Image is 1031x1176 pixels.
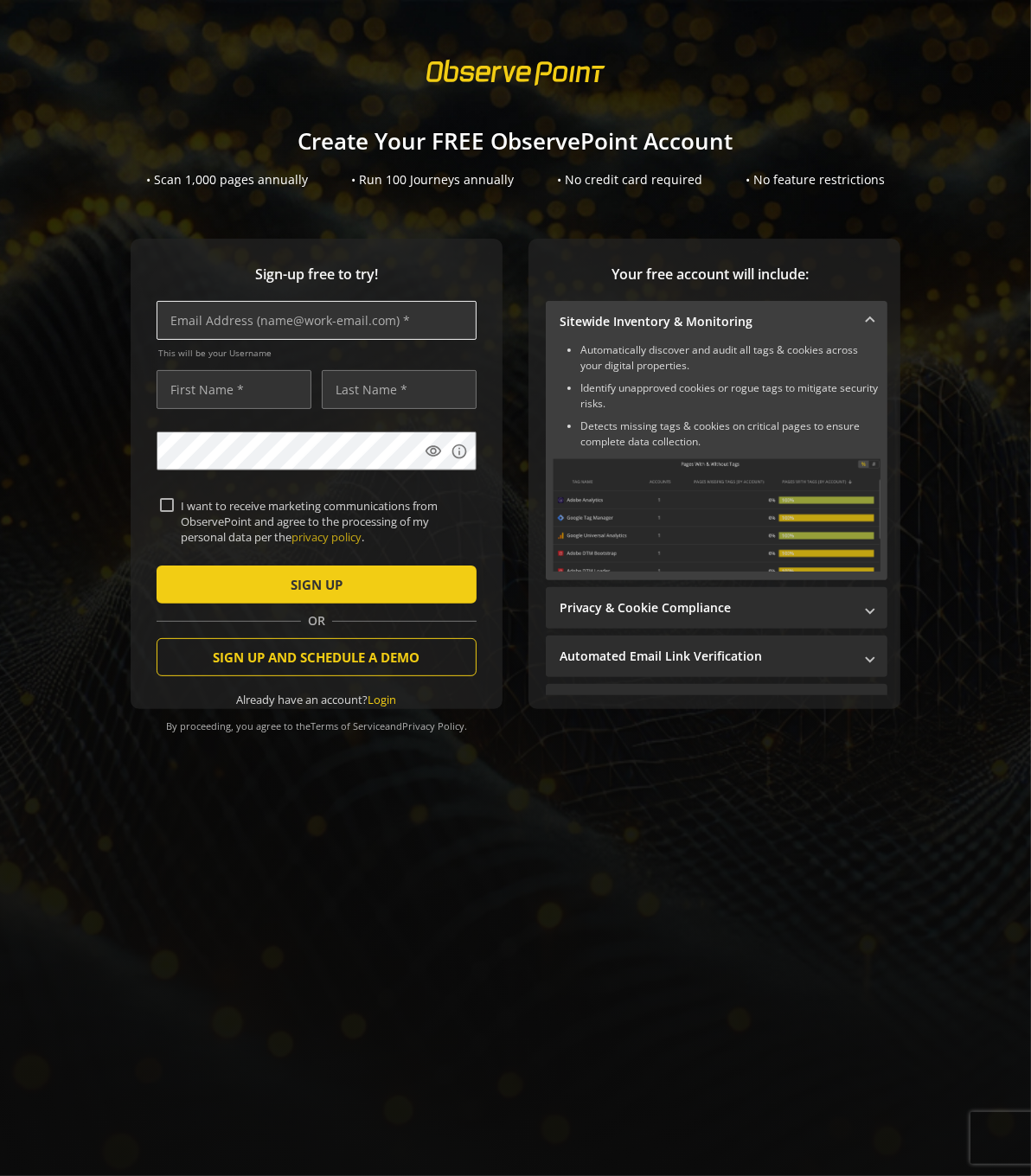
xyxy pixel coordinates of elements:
[368,692,397,707] a: Login
[158,347,477,359] span: This will be your Username
[291,529,362,545] a: privacy policy
[557,171,702,189] div: • No credit card required
[157,708,477,732] div: By proceeding, you agree to the and .
[546,684,887,725] mat-expansion-panel-header: Performance Monitoring with Web Vitals
[546,265,874,284] span: Your free account will include:
[301,612,332,630] span: OR
[553,458,881,572] img: Sitewide Inventory & Monitoring
[291,569,343,600] span: SIGN UP
[174,498,473,546] label: I want to receive marketing communications from ObservePoint and agree to the processing of my pe...
[157,638,477,676] button: SIGN UP AND SCHEDULE A DEMO
[546,636,887,677] mat-expansion-panel-header: Automated Email Link Verification
[157,265,477,284] span: Sign-up free to try!
[322,370,477,409] input: Last Name *
[560,648,853,665] mat-panel-title: Automated Email Link Verification
[214,642,420,673] span: SIGN UP AND SCHEDULE A DEMO
[560,599,853,617] mat-panel-title: Privacy & Cookie Compliance
[580,380,881,412] li: Identify unapproved cookies or rogue tags to mitigate security risks.
[546,342,887,580] div: Sitewide Inventory & Monitoring
[157,566,477,604] button: SIGN UP
[157,692,477,708] div: Already have an account?
[157,301,477,340] input: Email Address (name@work-email.com) *
[580,342,881,374] li: Automatically discover and audit all tags & cookies across your digital properties.
[580,419,881,450] li: Detects missing tags & cookies on critical pages to ensure complete data collection.
[546,301,887,342] mat-expansion-panel-header: Sitewide Inventory & Monitoring
[311,719,385,732] a: Terms of Service
[560,313,853,330] mat-panel-title: Sitewide Inventory & Monitoring
[746,171,885,189] div: • No feature restrictions
[402,719,464,732] a: Privacy Policy
[157,370,311,409] input: First Name *
[146,171,308,189] div: • Scan 1,000 pages annually
[546,587,887,629] mat-expansion-panel-header: Privacy & Cookie Compliance
[425,443,442,460] mat-icon: visibility
[451,443,468,460] mat-icon: info
[351,171,514,189] div: • Run 100 Journeys annually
